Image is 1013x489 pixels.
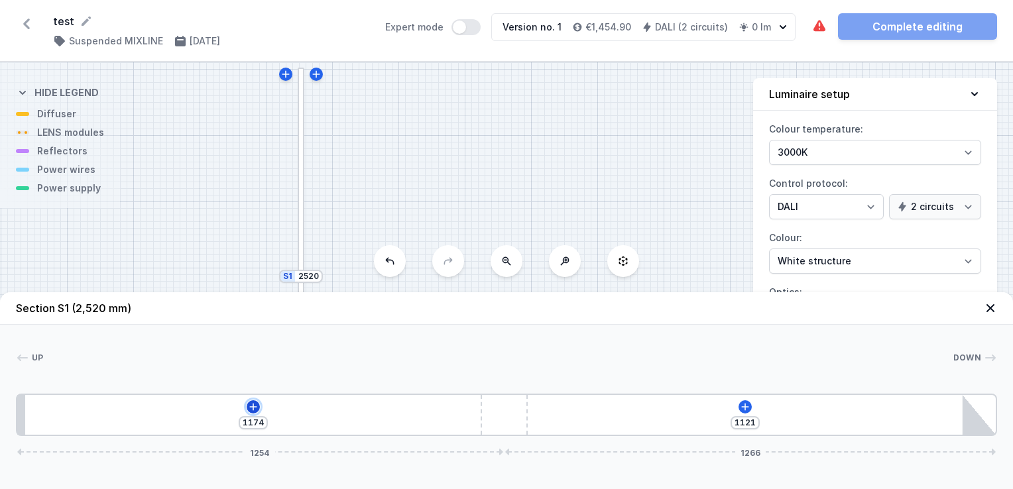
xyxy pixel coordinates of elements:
label: Expert mode [385,19,481,35]
select: Colour: [769,248,981,274]
label: Control protocol: [769,173,981,219]
button: Add element [739,400,752,413]
button: Rename project [80,15,93,28]
h4: [DATE] [190,34,220,48]
span: Down [953,353,981,363]
button: Luminaire setup [753,78,997,111]
label: Optics: [769,282,981,328]
h4: €1,454.90 [585,21,631,34]
h4: Section S1 [16,300,131,316]
span: (2,520 mm) [72,301,131,315]
button: Version no. 1€1,454.90DALI (2 circuits)0 lm [491,13,796,41]
span: 1266 [735,448,766,456]
h4: Luminaire setup [769,86,850,102]
input: Dimension [mm] [243,417,264,428]
form: test [53,13,369,29]
input: Dimension [mm] [298,271,319,282]
input: Dimension [mm] [735,417,756,428]
div: Version no. 1 [503,21,562,34]
button: Expert mode [451,19,481,35]
select: Control protocol: [769,194,884,219]
h4: DALI (2 circuits) [655,21,728,34]
span: 1254 [245,448,275,456]
h4: Suspended MIXLINE [69,34,163,48]
select: Colour temperature: [769,140,981,165]
label: Colour: [769,227,981,274]
button: Add element [247,400,260,413]
span: Up [32,353,44,363]
h4: 0 lm [752,21,771,34]
label: Colour temperature: [769,119,981,165]
select: Control protocol: [889,194,981,219]
h4: Hide legend [34,86,99,99]
button: Hide legend [16,76,99,107]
